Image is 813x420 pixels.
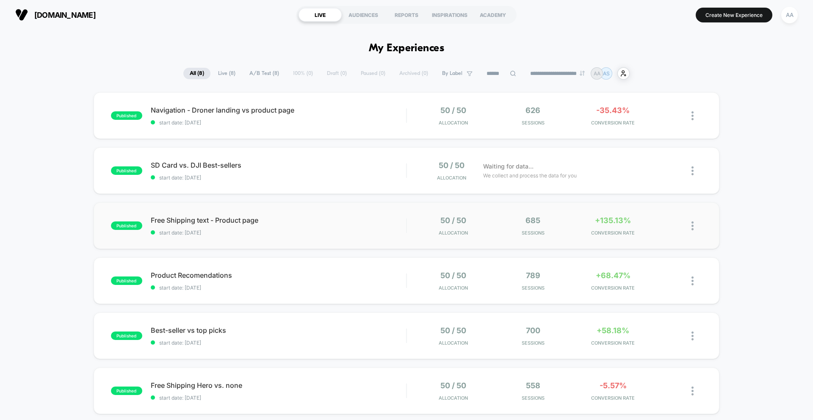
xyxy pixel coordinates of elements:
[691,332,694,340] img: close
[440,216,466,225] span: 50 / 50
[495,230,571,236] span: Sessions
[299,8,342,22] div: LIVE
[439,230,468,236] span: Allocation
[691,111,694,120] img: close
[151,381,406,390] span: Free Shipping Hero vs. none
[575,395,651,401] span: CONVERSION RATE
[369,42,445,55] h1: My Experiences
[495,395,571,401] span: Sessions
[212,68,242,79] span: Live ( 8 )
[15,8,28,21] img: Visually logo
[603,70,610,77] p: AS
[696,8,772,22] button: Create New Experience
[13,8,98,22] button: [DOMAIN_NAME]
[428,8,471,22] div: INSPIRATIONS
[691,221,694,230] img: close
[597,326,629,335] span: +58.18%
[197,107,218,127] button: Play, NEW DEMO 2025-VEED.mp4
[439,120,468,126] span: Allocation
[495,120,571,126] span: Sessions
[6,204,410,212] input: Seek
[439,161,465,170] span: 50 / 50
[526,326,540,335] span: 700
[111,111,142,120] span: published
[575,120,651,126] span: CONVERSION RATE
[575,340,651,346] span: CONVERSION RATE
[575,285,651,291] span: CONVERSION RATE
[34,11,96,19] span: [DOMAIN_NAME]
[471,8,514,22] div: ACADEMY
[442,70,462,77] span: By Label
[151,161,406,169] span: SD Card vs. DJI Best-sellers
[440,106,466,115] span: 50 / 50
[439,340,468,346] span: Allocation
[151,326,406,334] span: Best-seller vs top picks
[440,381,466,390] span: 50 / 50
[781,7,798,23] div: AA
[526,271,540,280] span: 789
[151,106,406,114] span: Navigation - Droner landing vs product page
[439,285,468,291] span: Allocation
[526,381,540,390] span: 558
[483,171,577,180] span: We collect and process the data for you
[183,68,210,79] span: All ( 8 )
[151,340,406,346] span: start date: [DATE]
[575,230,651,236] span: CONVERSION RATE
[151,285,406,291] span: start date: [DATE]
[691,387,694,395] img: close
[595,216,631,225] span: +135.13%
[594,70,600,77] p: AA
[437,175,466,181] span: Allocation
[525,216,540,225] span: 685
[495,340,571,346] span: Sessions
[691,276,694,285] img: close
[151,174,406,181] span: start date: [DATE]
[243,68,285,79] span: A/B Test ( 8 )
[483,162,534,171] span: Waiting for data...
[385,8,428,22] div: REPORTS
[779,6,800,24] button: AA
[111,276,142,285] span: published
[525,106,540,115] span: 626
[151,216,406,224] span: Free Shipping text - Product page
[111,332,142,340] span: published
[111,387,142,395] span: published
[596,106,630,115] span: -35.43%
[440,271,466,280] span: 50 / 50
[151,271,406,279] span: Product Recomendations
[495,285,571,291] span: Sessions
[111,166,142,175] span: published
[439,395,468,401] span: Allocation
[440,326,466,335] span: 50 / 50
[294,218,313,227] div: Current time
[596,271,630,280] span: +68.47%
[691,166,694,175] img: close
[111,221,142,230] span: published
[151,119,406,126] span: start date: [DATE]
[600,381,627,390] span: -5.57%
[354,218,379,227] input: Volume
[342,8,385,22] div: AUDIENCES
[4,216,18,229] button: Play, NEW DEMO 2025-VEED.mp4
[315,218,337,227] div: Duration
[151,395,406,401] span: start date: [DATE]
[580,71,585,76] img: end
[151,229,406,236] span: start date: [DATE]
